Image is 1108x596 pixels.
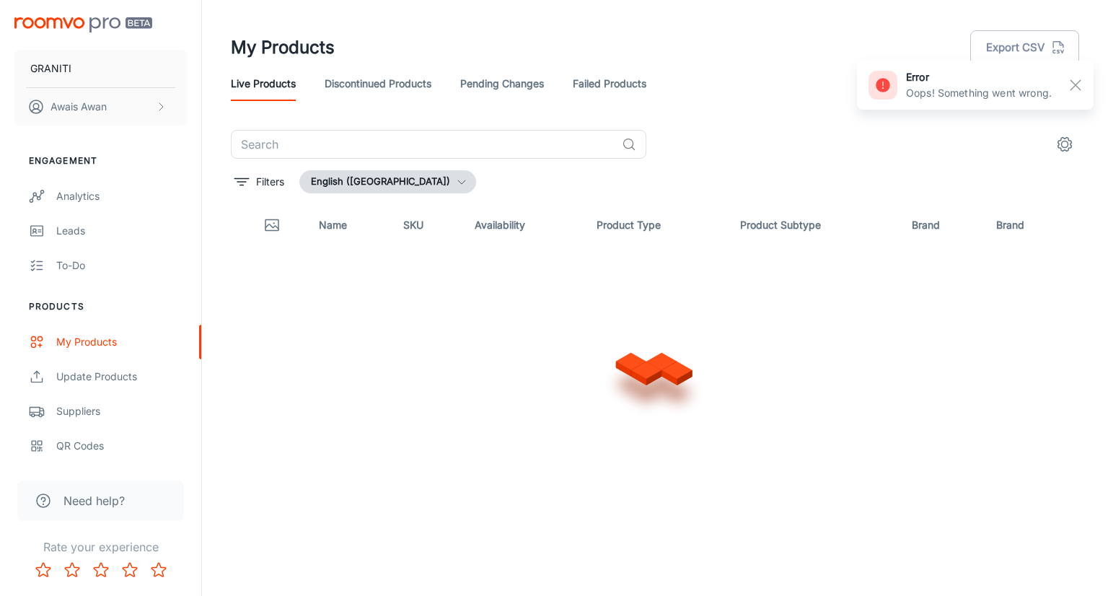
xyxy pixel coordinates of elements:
[906,85,1052,101] p: Oops! Something went wrong.
[56,438,187,454] div: QR Codes
[144,556,173,584] button: Rate 5 star
[906,69,1052,85] h6: error
[56,403,187,419] div: Suppliers
[900,205,985,245] th: Brand
[231,170,288,193] button: filter
[256,174,284,190] p: Filters
[231,35,335,61] h1: My Products
[56,369,187,385] div: Update Products
[463,205,584,245] th: Availability
[307,205,392,245] th: Name
[56,188,187,204] div: Analytics
[115,556,144,584] button: Rate 4 star
[460,66,544,101] a: Pending Changes
[231,130,616,159] input: Search
[12,538,190,556] p: Rate your experience
[573,66,646,101] a: Failed Products
[63,492,125,509] span: Need help?
[231,66,296,101] a: Live Products
[14,50,187,87] button: GRANITI
[985,205,1079,245] th: Brand
[585,205,729,245] th: Product Type
[29,556,58,584] button: Rate 1 star
[1050,130,1079,159] button: settings
[325,66,431,101] a: Discontinued Products
[263,216,281,234] svg: Thumbnail
[14,17,152,32] img: Roomvo PRO Beta
[87,556,115,584] button: Rate 3 star
[56,258,187,273] div: To-do
[729,205,900,245] th: Product Subtype
[56,334,187,350] div: My Products
[392,205,463,245] th: SKU
[50,99,107,115] p: Awais Awan
[970,30,1079,65] button: Export CSV
[14,88,187,126] button: Awais Awan
[58,556,87,584] button: Rate 2 star
[30,61,71,76] p: GRANITI
[299,170,476,193] button: English ([GEOGRAPHIC_DATA])
[56,223,187,239] div: Leads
